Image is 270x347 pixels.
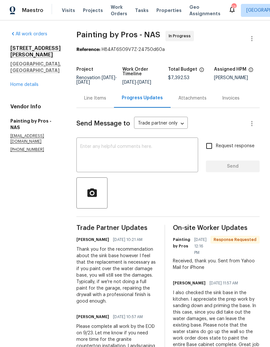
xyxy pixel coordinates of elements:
[138,80,151,85] span: [DATE]
[10,103,61,110] h4: Vendor Info
[83,7,103,14] span: Projects
[122,80,151,85] span: -
[113,236,142,243] span: [DATE] 10:21 AM
[111,4,127,17] span: Work Orders
[178,95,207,102] div: Attachments
[10,82,39,87] a: Home details
[84,95,106,102] div: Line Items
[76,31,160,39] span: Painting by Pros - NAS
[22,7,43,14] span: Maestro
[76,225,157,231] span: Trade Partner Updates
[122,95,163,101] div: Progress Updates
[173,236,190,249] h6: Painting by Pros
[199,67,204,76] span: The total cost of line items that have been proposed by Opendoor. This sum includes line items th...
[168,76,189,80] span: $7,392.53
[102,76,115,80] span: [DATE]
[76,80,90,85] span: [DATE]
[122,80,136,85] span: [DATE]
[134,118,188,129] div: Trade partner only
[76,120,130,127] span: Send Message to
[248,67,253,76] span: The hpm assigned to this work order.
[168,67,197,72] h5: Total Budget
[214,76,260,80] div: [PERSON_NAME]
[76,314,109,320] h6: [PERSON_NAME]
[194,236,207,256] span: [DATE] 12:16 PM
[173,225,260,231] span: On-site Worker Updates
[76,67,93,72] h5: Project
[231,4,236,10] div: 13
[76,236,109,243] h6: [PERSON_NAME]
[62,7,75,14] span: Visits
[173,258,260,271] div: Received, thank you. Sent from Yahoo Mail for iPhone
[189,4,220,17] span: Geo Assignments
[10,32,47,36] a: All work orders
[222,95,240,102] div: Invoices
[76,76,117,85] span: -
[122,67,168,76] h5: Work Order Timeline
[209,280,238,286] span: [DATE] 11:57 AM
[76,76,117,85] span: Renovation
[211,236,259,243] span: Response Requested
[216,143,254,150] span: Request response
[135,8,149,13] span: Tasks
[76,246,157,305] div: Thank you for the recommendation about the sink base however I feel that the replacement is neces...
[214,67,246,72] h5: Assigned HPM
[173,280,206,286] h6: [PERSON_NAME]
[76,46,260,53] div: H84AT6S09V7Z-24750d60a
[169,33,193,39] span: In Progress
[76,47,100,52] b: Reference:
[156,7,182,14] span: Properties
[113,314,143,320] span: [DATE] 10:57 AM
[10,118,61,131] h5: Painting by Pros - NAS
